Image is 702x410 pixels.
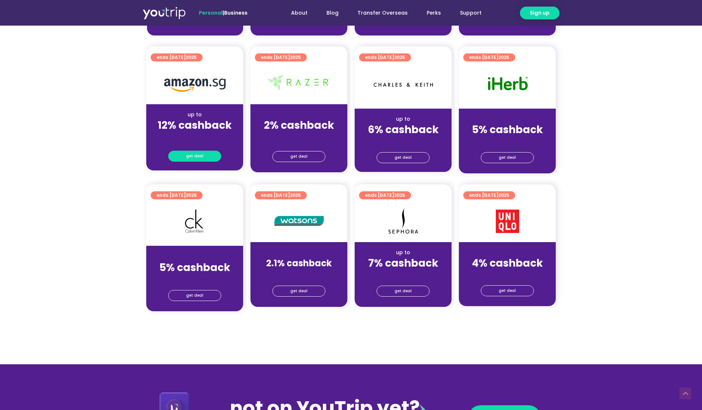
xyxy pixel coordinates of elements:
[469,53,509,61] span: ends [DATE]
[394,54,405,60] span: 2025
[365,191,405,199] span: ends [DATE]
[168,290,221,301] a: get deal
[290,151,307,162] span: get deal
[186,151,203,161] span: get deal
[151,53,203,61] a: ends [DATE]2025
[256,249,341,256] div: up to
[272,151,325,162] a: get deal
[481,285,534,296] a: get deal
[264,118,334,132] strong: 2% cashback
[255,53,307,61] a: ends [DATE]2025
[520,7,559,19] a: Sign up
[152,111,237,119] div: up to
[290,54,301,60] span: 2025
[359,191,411,199] a: ends [DATE]2025
[151,191,203,199] a: ends [DATE]2025
[156,191,197,199] span: ends [DATE]
[256,270,341,278] div: (for stays only)
[450,6,491,20] a: Support
[290,192,301,198] span: 2025
[394,192,405,198] span: 2025
[317,6,348,20] a: Blog
[465,115,550,123] div: up to
[158,118,232,132] strong: 12% cashback
[417,6,450,20] a: Perks
[377,152,430,163] a: get deal
[361,270,446,278] div: (for stays only)
[368,123,439,137] strong: 6% cashback
[465,249,550,256] div: up to
[377,286,430,297] a: get deal
[272,286,325,297] a: get deal
[481,152,534,163] a: get deal
[152,274,237,282] div: (for stays only)
[224,9,248,16] a: Business
[499,153,516,163] span: get deal
[472,256,543,270] strong: 4% cashback
[255,191,307,199] a: ends [DATE]2025
[361,136,446,144] div: (for stays only)
[261,53,301,61] span: ends [DATE]
[463,53,515,61] a: ends [DATE]2025
[359,53,411,61] a: ends [DATE]2025
[365,53,405,61] span: ends [DATE]
[199,9,248,16] span: |
[186,290,203,301] span: get deal
[498,192,509,198] span: 2025
[168,151,221,162] a: get deal
[499,286,516,296] span: get deal
[463,191,515,199] a: ends [DATE]2025
[290,286,307,296] span: get deal
[465,136,550,144] div: (for stays only)
[266,257,332,269] strong: 2.1% cashback
[465,270,550,278] div: (for stays only)
[159,260,230,275] strong: 5% cashback
[186,54,197,60] span: 2025
[152,253,237,261] div: up to
[261,191,301,199] span: ends [DATE]
[156,53,197,61] span: ends [DATE]
[199,9,223,16] span: Personal
[348,6,417,20] a: Transfer Overseas
[469,191,509,199] span: ends [DATE]
[498,54,509,60] span: 2025
[282,6,317,20] a: About
[361,115,446,123] div: up to
[186,192,197,198] span: 2025
[152,132,237,140] div: (for stays only)
[395,286,412,296] span: get deal
[368,256,438,270] strong: 7% cashback
[530,9,550,17] span: Sign up
[361,249,446,256] div: up to
[256,111,341,119] div: up to
[472,123,543,137] strong: 5% cashback
[256,132,341,140] div: (for stays only)
[395,153,412,163] span: get deal
[267,6,491,20] nav: Menu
